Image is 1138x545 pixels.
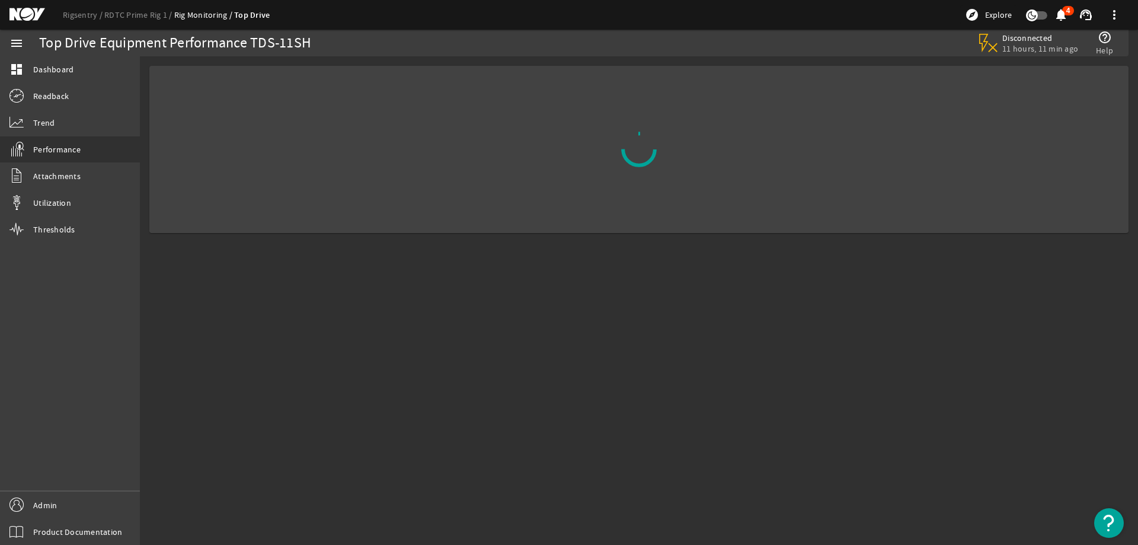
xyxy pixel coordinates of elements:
button: 4 [1054,9,1067,21]
span: Performance [33,144,81,155]
mat-icon: support_agent [1079,8,1093,22]
span: Help [1096,44,1113,56]
div: Top Drive Equipment Performance TDS-11SH [39,37,311,49]
button: Explore [960,5,1016,24]
mat-icon: help_outline [1098,30,1112,44]
a: RDTC Prime Rig 1 [104,9,174,20]
span: Utilization [33,197,71,209]
mat-icon: menu [9,36,24,50]
button: more_vert [1100,1,1129,29]
a: Rigsentry [63,9,104,20]
span: Trend [33,117,55,129]
mat-icon: notifications [1054,8,1068,22]
span: Dashboard [33,63,73,75]
button: Open Resource Center [1094,508,1124,538]
span: Product Documentation [33,526,122,538]
a: Rig Monitoring [174,9,234,20]
span: 11 hours, 11 min ago [1002,43,1078,54]
span: Admin [33,499,57,511]
span: Disconnected [1002,33,1078,43]
span: Thresholds [33,224,75,235]
mat-icon: explore [965,8,979,22]
a: Top Drive [234,9,270,21]
span: Explore [985,9,1012,21]
mat-icon: dashboard [9,62,24,77]
span: Attachments [33,170,81,182]
span: Readback [33,90,69,102]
